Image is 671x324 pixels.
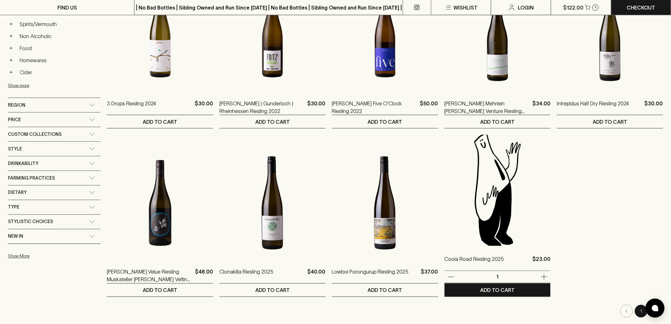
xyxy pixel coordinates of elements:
[107,305,663,318] nav: pagination navigation
[8,142,101,156] div: Style
[107,115,213,128] button: ADD TO CART
[8,189,27,197] span: Dietary
[219,148,326,259] img: Clonakilla Riesling 2025
[480,287,515,294] p: ADD TO CART
[255,287,290,294] p: ADD TO CART
[195,100,213,115] p: $30.00
[219,284,326,297] button: ADD TO CART
[8,21,14,27] button: +
[8,116,21,124] span: Price
[8,171,101,185] div: Farming Practices
[8,218,53,226] span: Stylistic Choices
[593,118,627,126] p: ADD TO CART
[307,100,326,115] p: $30.00
[445,100,530,115] a: [PERSON_NAME] Mehrlein [PERSON_NAME] Venture Riesling 2023
[8,215,101,229] div: Stylistic Choices
[8,98,101,112] div: Region
[421,268,438,283] p: $37.00
[8,203,19,211] span: Type
[532,255,550,271] p: $23.00
[8,229,101,244] div: New In
[8,186,101,200] div: Dietary
[107,268,192,283] a: [PERSON_NAME] Velue Riesling Muskateller [PERSON_NAME] Veltiner 2023
[8,45,14,51] button: +
[453,4,478,11] p: Wishlist
[490,274,505,281] p: 1
[445,135,551,246] img: Blackhearts & Sparrows Man
[518,4,534,11] p: Login
[8,174,55,182] span: Farming Practices
[8,200,101,215] div: Type
[17,67,101,78] a: Cider
[8,69,14,76] button: +
[635,305,648,318] button: page 1
[8,130,62,138] span: Custom Collections
[107,100,156,115] a: 3 Drops Riesling 2024
[595,6,596,9] p: 1
[17,19,101,30] a: Spirits/Vermouth
[332,284,438,297] button: ADD TO CART
[8,160,38,168] span: Drinkability
[143,287,177,294] p: ADD TO CART
[557,115,663,128] button: ADD TO CART
[8,127,101,142] div: Custom Collections
[652,305,658,311] img: bubble-icon
[143,118,177,126] p: ADD TO CART
[445,255,504,271] a: Coola Road Riesling 2025
[8,33,14,39] button: +
[8,156,101,171] div: Drinkability
[8,113,101,127] div: Price
[219,268,273,283] a: Clonakilla Riesling 2025
[332,148,438,259] img: Lowboi Porongurup Riesling 2025
[332,100,418,115] a: [PERSON_NAME] Five O'Clock Riesling 2022
[107,284,213,297] button: ADD TO CART
[57,4,77,11] p: FIND US
[564,4,584,11] p: $122.00
[17,43,101,54] a: Food
[445,115,551,128] button: ADD TO CART
[219,100,305,115] a: [PERSON_NAME] ( Gunderloch ) Rheinhessen Riesling 2022
[368,118,402,126] p: ADD TO CART
[532,100,550,115] p: $34.00
[557,100,629,115] a: Intrepidus Half Dry Riesling 2024
[8,250,91,263] button: Show More
[8,145,22,153] span: Style
[219,115,326,128] button: ADD TO CART
[307,268,326,283] p: $40.00
[332,115,438,128] button: ADD TO CART
[645,100,663,115] p: $30.00
[627,4,655,11] p: Checkout
[17,55,101,66] a: Homewares
[255,118,290,126] p: ADD TO CART
[420,100,438,115] p: $50.00
[8,57,14,63] button: +
[195,268,213,283] p: $48.00
[8,233,23,241] span: New In
[368,287,402,294] p: ADD TO CART
[17,31,101,42] a: Non Alcoholic
[480,118,515,126] p: ADD TO CART
[332,268,409,283] a: Lowboi Porongurup Riesling 2025
[8,101,25,109] span: Region
[445,284,551,297] button: ADD TO CART
[8,79,91,92] button: Show more
[107,148,213,259] img: Johannes Zillinger Velue Riesling Muskateller Gruner Veltiner 2023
